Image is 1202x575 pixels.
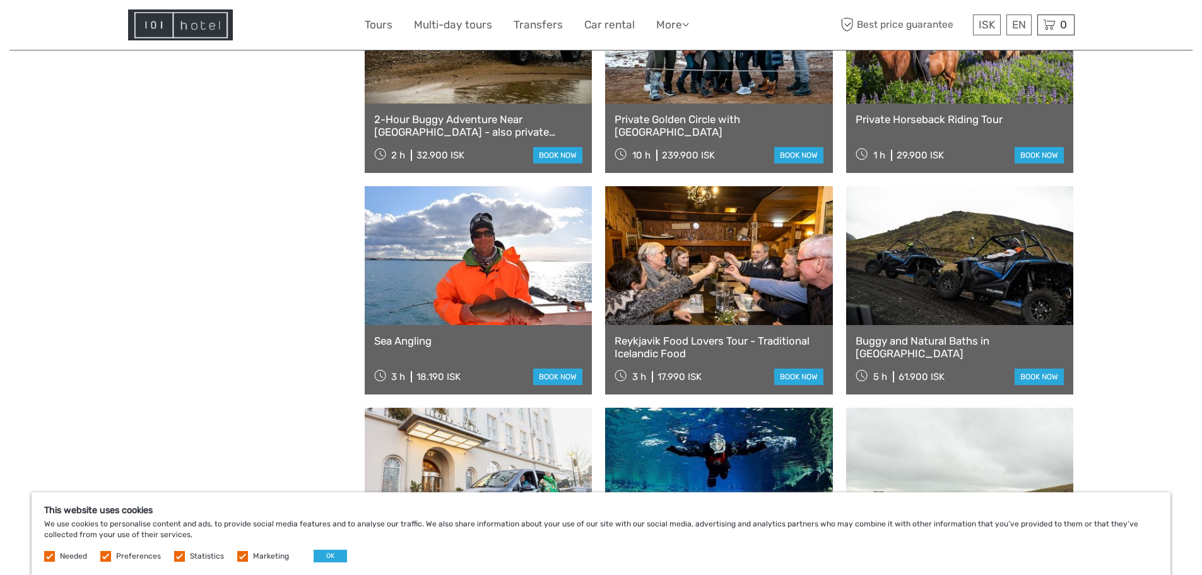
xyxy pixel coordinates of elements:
a: book now [774,147,823,163]
a: Reykjavik Food Lovers Tour - Traditional Icelandic Food [615,335,823,360]
img: Hotel Information [128,9,233,40]
a: More [656,16,689,34]
div: 239.900 ISK [662,150,715,161]
span: 3 h [632,371,646,382]
label: Marketing [253,551,289,562]
span: 10 h [632,150,651,161]
h5: This website uses cookies [44,505,1158,516]
div: 61.900 ISK [899,371,945,382]
span: 5 h [873,371,887,382]
a: book now [774,369,823,385]
span: Best price guarantee [838,15,970,35]
a: book now [533,147,582,163]
div: 17.990 ISK [657,371,702,382]
a: Multi-day tours [414,16,492,34]
div: 29.900 ISK [897,150,944,161]
p: We're away right now. Please check back later! [18,22,143,32]
a: book now [1015,369,1064,385]
label: Preferences [116,551,161,562]
a: book now [533,369,582,385]
span: 3 h [391,371,405,382]
a: book now [1015,147,1064,163]
a: Sea Angling [374,335,583,347]
span: 0 [1058,18,1069,31]
span: 1 h [873,150,885,161]
a: Tours [365,16,392,34]
button: Open LiveChat chat widget [145,20,160,35]
a: Transfers [514,16,563,34]
a: Private Golden Circle with [GEOGRAPHIC_DATA] [615,113,823,139]
a: Private Horseback Riding Tour [856,113,1064,126]
span: ISK [979,18,995,31]
a: 2-Hour Buggy Adventure Near [GEOGRAPHIC_DATA] - also private option [374,113,583,139]
div: We use cookies to personalise content and ads, to provide social media features and to analyse ou... [32,492,1170,575]
a: Buggy and Natural Baths in [GEOGRAPHIC_DATA] [856,335,1064,360]
a: Car rental [584,16,635,34]
label: Needed [60,551,87,562]
label: Statistics [190,551,224,562]
div: 18.190 ISK [416,371,461,382]
div: EN [1006,15,1032,35]
span: 2 h [391,150,405,161]
div: 32.900 ISK [416,150,464,161]
button: OK [314,550,347,562]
